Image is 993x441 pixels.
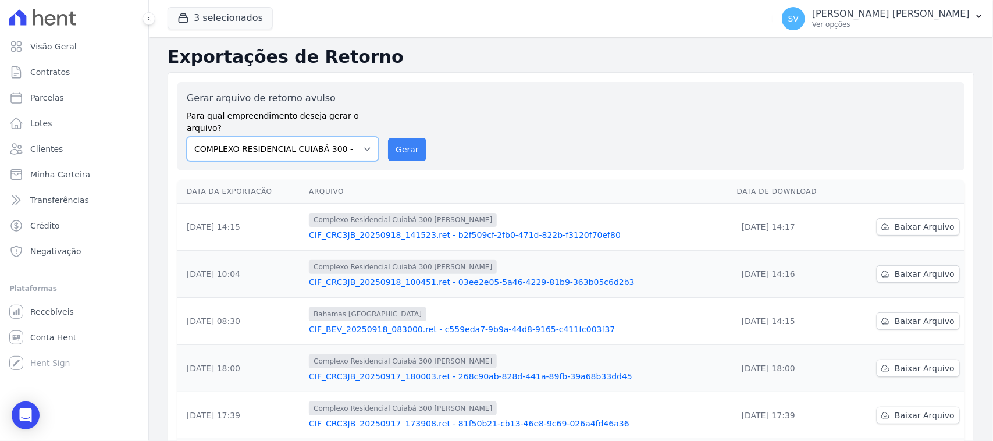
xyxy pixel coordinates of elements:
a: Contratos [5,61,144,84]
a: Baixar Arquivo [877,265,960,283]
span: SV [788,15,799,23]
a: Clientes [5,137,144,161]
label: Gerar arquivo de retorno avulso [187,91,379,105]
span: Visão Geral [30,41,77,52]
td: [DATE] 17:39 [732,392,846,439]
a: Visão Geral [5,35,144,58]
td: [DATE] 14:15 [177,204,304,251]
a: Transferências [5,189,144,212]
td: [DATE] 18:00 [177,345,304,392]
span: Transferências [30,194,89,206]
div: Plataformas [9,282,139,296]
a: CIF_CRC3JB_20250917_173908.ret - 81f50b21-cb13-46e8-9c69-026a4fd46a36 [309,418,728,429]
button: SV [PERSON_NAME] [PERSON_NAME] Ver opções [773,2,993,35]
button: Gerar [388,138,426,161]
span: Baixar Arquivo [895,221,955,233]
span: Complexo Residencial Cuiabá 300 [PERSON_NAME] [309,354,497,368]
p: [PERSON_NAME] [PERSON_NAME] [812,8,970,20]
a: Crédito [5,214,144,237]
span: Minha Carteira [30,169,90,180]
span: Complexo Residencial Cuiabá 300 [PERSON_NAME] [309,260,497,274]
td: [DATE] 14:16 [732,251,846,298]
span: Baixar Arquivo [895,362,955,374]
p: Ver opções [812,20,970,29]
div: Open Intercom Messenger [12,401,40,429]
a: Parcelas [5,86,144,109]
a: Baixar Arquivo [877,218,960,236]
a: Conta Hent [5,326,144,349]
td: [DATE] 10:04 [177,251,304,298]
span: Bahamas [GEOGRAPHIC_DATA] [309,307,426,321]
a: Baixar Arquivo [877,312,960,330]
a: CIF_CRC3JB_20250917_180003.ret - 268c90ab-828d-441a-89fb-39a68b33dd45 [309,371,728,382]
a: CIF_CRC3JB_20250918_141523.ret - b2f509cf-2fb0-471d-822b-f3120f70ef80 [309,229,728,241]
label: Para qual empreendimento deseja gerar o arquivo? [187,105,379,134]
th: Data da Exportação [177,180,304,204]
td: [DATE] 18:00 [732,345,846,392]
span: Baixar Arquivo [895,315,955,327]
span: Lotes [30,118,52,129]
button: 3 selecionados [168,7,273,29]
a: Baixar Arquivo [877,360,960,377]
span: Conta Hent [30,332,76,343]
a: CIF_CRC3JB_20250918_100451.ret - 03ee2e05-5a46-4229-81b9-363b05c6d2b3 [309,276,728,288]
th: Arquivo [304,180,732,204]
span: Clientes [30,143,63,155]
span: Complexo Residencial Cuiabá 300 [PERSON_NAME] [309,213,497,227]
span: Complexo Residencial Cuiabá 300 [PERSON_NAME] [309,401,497,415]
td: [DATE] 14:15 [732,298,846,345]
span: Negativação [30,246,81,257]
h2: Exportações de Retorno [168,47,974,67]
td: [DATE] 08:30 [177,298,304,345]
a: Baixar Arquivo [877,407,960,424]
a: Recebíveis [5,300,144,323]
span: Recebíveis [30,306,74,318]
span: Parcelas [30,92,64,104]
a: Negativação [5,240,144,263]
td: [DATE] 17:39 [177,392,304,439]
a: Lotes [5,112,144,135]
a: CIF_BEV_20250918_083000.ret - c559eda7-9b9a-44d8-9165-c411fc003f37 [309,323,728,335]
span: Baixar Arquivo [895,410,955,421]
span: Baixar Arquivo [895,268,955,280]
th: Data de Download [732,180,846,204]
a: Minha Carteira [5,163,144,186]
td: [DATE] 14:17 [732,204,846,251]
span: Contratos [30,66,70,78]
span: Crédito [30,220,60,232]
